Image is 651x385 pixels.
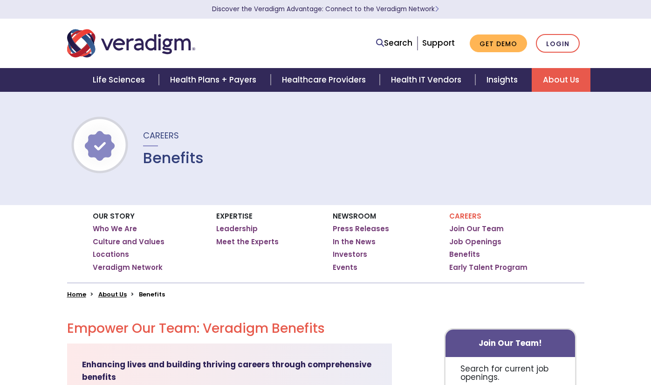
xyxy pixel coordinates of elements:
[449,224,504,234] a: Join Our Team
[470,34,527,53] a: Get Demo
[82,68,159,92] a: Life Sciences
[333,224,389,234] a: Press Releases
[216,237,279,247] a: Meet the Experts
[98,290,127,299] a: About Us
[536,34,580,53] a: Login
[67,321,392,337] h2: Empower Our Team: Veradigm Benefits
[475,68,532,92] a: Insights
[82,359,371,383] strong: Enhancing lives and building thriving careers through comprehensive benefits
[380,68,475,92] a: Health IT Vendors
[422,37,455,48] a: Support
[449,237,501,247] a: Job Openings
[93,263,163,272] a: Veradigm Network
[435,5,439,14] span: Learn More
[216,224,258,234] a: Leadership
[159,68,270,92] a: Health Plans + Payers
[93,250,129,259] a: Locations
[449,250,480,259] a: Benefits
[333,263,357,272] a: Events
[93,224,137,234] a: Who We Are
[212,5,439,14] a: Discover the Veradigm Advantage: Connect to the Veradigm NetworkLearn More
[449,263,528,272] a: Early Talent Program
[67,28,195,59] img: Veradigm logo
[532,68,590,92] a: About Us
[143,149,204,167] h1: Benefits
[93,237,164,247] a: Culture and Values
[479,337,542,349] strong: Join Our Team!
[271,68,380,92] a: Healthcare Providers
[143,130,179,141] span: Careers
[333,250,367,259] a: Investors
[376,37,412,49] a: Search
[67,290,86,299] a: Home
[333,237,376,247] a: In the News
